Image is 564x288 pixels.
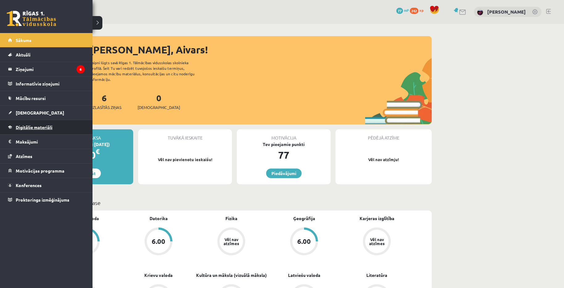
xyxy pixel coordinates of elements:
[8,48,85,62] a: Aktuāli
[87,92,121,111] a: 6Neizlasītās ziņas
[293,215,315,222] a: Ģeogrāfija
[8,62,85,76] a: Ziņojumi6
[368,237,385,245] div: Vēl nav atzīmes
[223,237,240,245] div: Vēl nav atzīmes
[150,215,168,222] a: Datorika
[225,215,237,222] a: Fizika
[237,148,331,162] div: 77
[90,60,205,82] div: Laipni lūgts savā Rīgas 1. Tālmācības vidusskolas skolnieka profilā. Šeit Tu vari redzēt tuvojošo...
[336,129,432,141] div: Pēdējā atzīme
[8,91,85,105] a: Mācību resursi
[16,52,31,57] span: Aktuāli
[16,37,31,43] span: Sākums
[138,129,232,141] div: Tuvākā ieskaite
[396,8,409,13] a: 77 mP
[8,106,85,120] a: [DEMOGRAPHIC_DATA]
[39,198,429,207] p: Mācību plāns 10.a1 klase
[8,33,85,47] a: Sākums
[8,77,85,91] a: Informatīvie ziņojumi
[144,272,173,278] a: Krievu valoda
[410,8,418,14] span: 242
[404,8,409,13] span: mP
[487,9,526,15] a: [PERSON_NAME]
[138,104,180,111] span: [DEMOGRAPHIC_DATA]
[138,92,180,111] a: 0[DEMOGRAPHIC_DATA]
[8,164,85,178] a: Motivācijas programma
[8,178,85,192] a: Konferences
[16,135,85,149] legend: Maksājumi
[76,65,85,73] i: 6
[16,153,32,159] span: Atzīmes
[477,9,483,15] img: Aivars Brālis
[16,182,42,188] span: Konferences
[8,135,85,149] a: Maksājumi
[288,272,320,278] a: Latviešu valoda
[16,62,85,76] legend: Ziņojumi
[122,227,195,257] a: 6.00
[237,129,331,141] div: Motivācija
[16,168,64,173] span: Motivācijas programma
[410,8,426,13] a: 242 xp
[8,149,85,163] a: Atzīmes
[8,193,85,207] a: Proktoringa izmēģinājums
[8,120,85,134] a: Digitālie materiāli
[16,110,64,115] span: [DEMOGRAPHIC_DATA]
[360,215,394,222] a: Karjeras izglītība
[297,238,311,245] div: 6.00
[266,169,302,178] a: Piedāvājumi
[16,77,85,91] legend: Informatīvie ziņojumi
[89,42,432,57] div: [PERSON_NAME], Aivars!
[87,104,121,111] span: Neizlasītās ziņas
[7,11,56,26] a: Rīgas 1. Tālmācības vidusskola
[141,157,229,163] p: Vēl nav pievienotu ieskaišu!
[396,8,403,14] span: 77
[16,95,46,101] span: Mācību resursi
[196,272,267,278] a: Kultūra un māksla (vizuālā māksla)
[419,8,423,13] span: xp
[268,227,340,257] a: 6.00
[16,197,69,202] span: Proktoringa izmēģinājums
[152,238,165,245] div: 6.00
[195,227,268,257] a: Vēl nav atzīmes
[340,227,413,257] a: Vēl nav atzīmes
[339,157,429,163] p: Vēl nav atzīmju!
[366,272,387,278] a: Literatūra
[96,147,100,156] span: €
[237,141,331,148] div: Tev pieejamie punkti
[16,124,52,130] span: Digitālie materiāli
